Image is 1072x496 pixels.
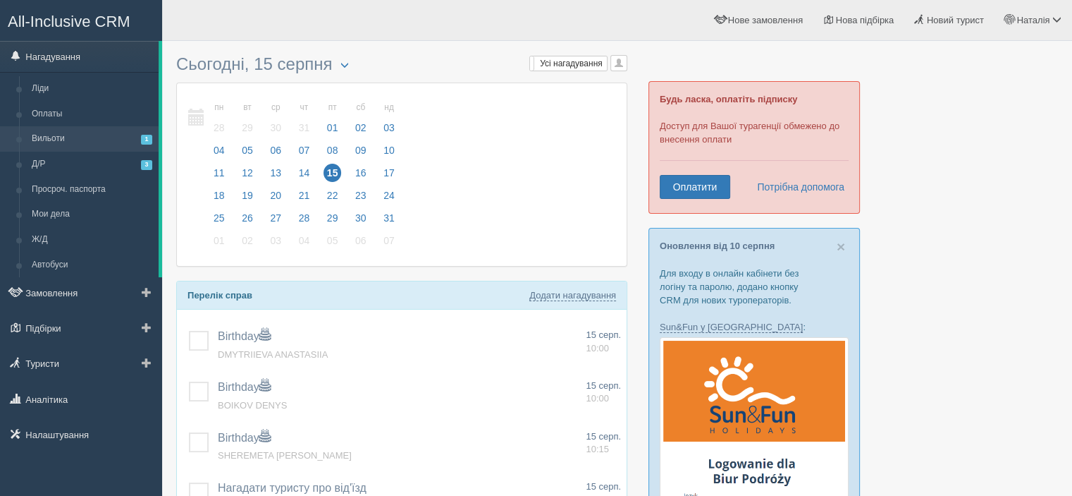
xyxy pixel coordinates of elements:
a: 20 [262,188,289,210]
span: 24 [380,186,398,205]
span: 01 [210,231,228,250]
span: 15 серп. [586,380,621,391]
span: 13 [266,164,285,182]
a: Автобуси [25,253,159,278]
span: 1 [141,135,152,144]
small: сб [352,102,370,114]
small: вт [238,102,257,114]
a: 16 [347,165,374,188]
span: Нова підбірка [836,15,894,25]
a: 19 [234,188,261,210]
a: 05 [234,143,261,165]
a: 07 [291,143,318,165]
p: Для входу в онлайн кабінети без логіну та паролю, додано кнопку CRM для нових туроператорів. [660,267,849,307]
span: 11 [210,164,228,182]
a: Ліди [25,76,159,102]
span: 26 [238,209,257,227]
span: 06 [352,231,370,250]
a: 14 [291,165,318,188]
a: Нагадати туристу про від'їзд [218,482,366,494]
span: 22 [324,186,342,205]
a: пт 01 [319,94,346,143]
span: 12 [238,164,257,182]
a: 21 [291,188,318,210]
a: 15 серп. 10:00 [586,329,621,355]
a: Оновлення від 10 серпня [660,241,775,251]
span: 29 [238,119,257,137]
small: ср [266,102,285,114]
a: SHEREMETA [PERSON_NAME] [218,450,352,461]
a: 11 [206,165,233,188]
span: 23 [352,186,370,205]
a: 17 [376,165,399,188]
span: 30 [266,119,285,137]
a: 06 [347,233,374,255]
span: 10:00 [586,343,609,353]
span: 09 [352,141,370,159]
p: : [660,320,849,334]
span: 30 [352,209,370,227]
span: 28 [210,119,228,137]
a: 09 [347,143,374,165]
span: 15 [324,164,342,182]
a: DMYTRIIEVA ANASTASIIA [218,349,328,360]
a: Вильоти1 [25,126,159,152]
a: вт 29 [234,94,261,143]
span: 08 [324,141,342,159]
span: 03 [380,119,398,137]
span: 15 серп. [586,481,621,492]
span: 31 [295,119,314,137]
a: Birthday [218,381,271,393]
a: BOIKOV DENYS [218,400,287,411]
a: Потрібна допомога [748,175,845,199]
a: нд 03 [376,94,399,143]
a: 03 [262,233,289,255]
a: Просроч. паспорта [25,177,159,202]
a: 06 [262,143,289,165]
span: 19 [238,186,257,205]
a: 24 [376,188,399,210]
a: чт 31 [291,94,318,143]
a: 15 серп. 10:15 [586,430,621,456]
span: 06 [266,141,285,159]
a: ср 30 [262,94,289,143]
a: Додати нагадування [529,290,616,301]
span: 25 [210,209,228,227]
a: Д/Р3 [25,152,159,177]
a: Birthday [218,330,271,342]
a: 29 [319,210,346,233]
a: 26 [234,210,261,233]
a: 13 [262,165,289,188]
a: 22 [319,188,346,210]
span: 07 [295,141,314,159]
a: 12 [234,165,261,188]
span: 29 [324,209,342,227]
a: Оплаты [25,102,159,127]
span: 16 [352,164,370,182]
span: 05 [238,141,257,159]
span: Новий турист [927,15,984,25]
span: × [837,238,845,255]
a: пн 28 [206,94,233,143]
a: Sun&Fun у [GEOGRAPHIC_DATA] [660,322,803,333]
a: 04 [291,233,318,255]
span: 20 [266,186,285,205]
span: 15 серп. [586,329,621,340]
a: Ж/Д [25,227,159,253]
span: 21 [295,186,314,205]
a: 27 [262,210,289,233]
span: 04 [295,231,314,250]
span: 28 [295,209,314,227]
span: 14 [295,164,314,182]
span: Birthday [218,432,271,444]
span: Нове замовлення [728,15,803,25]
span: 05 [324,231,342,250]
a: 10 [376,143,399,165]
span: 01 [324,119,342,137]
